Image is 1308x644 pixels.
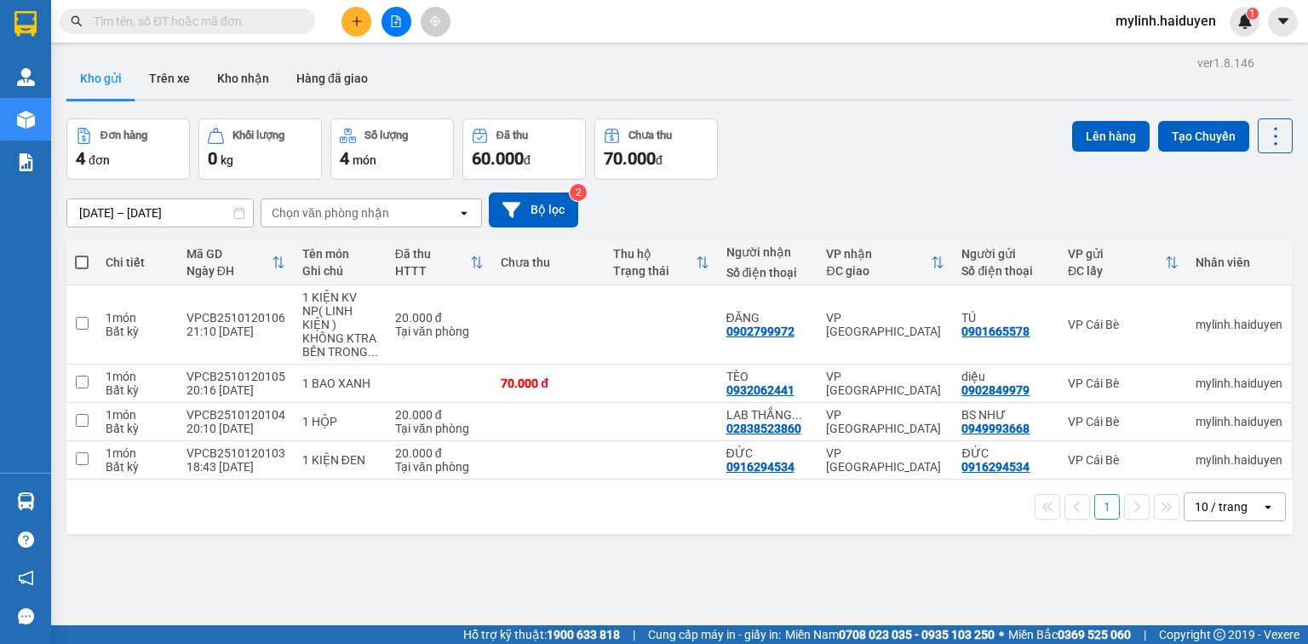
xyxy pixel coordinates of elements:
div: 20.000 đ [395,446,484,460]
span: question-circle [18,532,34,548]
div: 20.000 đ [395,311,484,325]
div: 10 / trang [1195,498,1248,515]
div: 20:16 [DATE] [186,383,285,397]
div: VPCB2510120106 [186,311,285,325]
span: file-add [390,15,402,27]
span: đ [524,153,531,167]
svg: open [457,206,471,220]
div: 02838523860 [726,422,801,435]
th: Toggle SortBy [387,240,492,285]
span: đ [656,153,663,167]
button: Số lượng4món [330,118,454,180]
div: VP nhận [826,247,931,261]
button: Trên xe [135,58,204,99]
div: 0902849979 [961,383,1030,397]
sup: 1 [1247,8,1259,20]
div: Đã thu [496,129,528,141]
span: 1 [1249,8,1255,20]
div: VP [GEOGRAPHIC_DATA] [826,408,944,435]
div: Bất kỳ [106,383,169,397]
div: VP [GEOGRAPHIC_DATA] [826,311,944,338]
th: Toggle SortBy [1059,240,1187,285]
div: mylinh.haiduyen [1196,318,1282,331]
button: plus [341,7,371,37]
th: Toggle SortBy [817,240,953,285]
span: mylinh.haiduyen [1102,10,1230,32]
button: Kho gửi [66,58,135,99]
div: ĐỨC [961,446,1050,460]
div: Tại văn phòng [395,422,484,435]
div: 1 món [106,446,169,460]
div: 0916294534 [726,460,795,474]
div: Khối lượng [232,129,284,141]
div: Số điện thoại [726,266,810,279]
div: HTTT [395,264,470,278]
button: Kho nhận [204,58,283,99]
div: Đã thu [395,247,470,261]
button: file-add [381,7,411,37]
div: 1 BAO XANH [302,377,378,390]
span: 4 [340,148,349,169]
div: ĐC lấy [1068,264,1165,278]
div: Bất kỳ [106,422,169,435]
div: 20:10 [DATE] [186,422,285,435]
div: Thu hộ [613,247,695,261]
div: 1 món [106,311,169,325]
div: mylinh.haiduyen [1196,453,1282,467]
div: ĐC giao [826,264,931,278]
span: món [353,153,376,167]
span: search [71,15,83,27]
div: 0901665578 [961,325,1030,338]
th: Toggle SortBy [178,240,294,285]
div: 0916294534 [961,460,1030,474]
div: Trạng thái [613,264,695,278]
div: VP [GEOGRAPHIC_DATA] [826,370,944,397]
div: 1 món [106,370,169,383]
div: Tại văn phòng [395,460,484,474]
input: Tìm tên, số ĐT hoặc mã đơn [94,12,295,31]
img: warehouse-icon [17,111,35,129]
img: solution-icon [17,153,35,171]
span: | [633,625,635,644]
div: 0932062441 [726,383,795,397]
div: 1 món [106,408,169,422]
button: 1 [1094,494,1120,520]
div: VP [GEOGRAPHIC_DATA] [826,446,944,474]
div: Bất kỳ [106,325,169,338]
svg: open [1261,500,1275,514]
div: Đơn hàng [100,129,147,141]
button: Tạo Chuyến [1158,121,1249,152]
img: warehouse-icon [17,68,35,86]
button: Lên hàng [1072,121,1150,152]
div: Tại văn phòng [395,325,484,338]
span: caret-down [1276,14,1291,29]
span: ... [368,345,378,359]
strong: 0708 023 035 - 0935 103 250 [839,628,995,641]
span: ⚪️ [999,631,1004,638]
span: 0 [208,148,217,169]
div: VP Cái Bè [1068,377,1179,390]
div: diệu [961,370,1050,383]
strong: 1900 633 818 [547,628,620,641]
div: Bất kỳ [106,460,169,474]
div: mylinh.haiduyen [1196,415,1282,428]
span: đơn [89,153,110,167]
div: ĐỨC [726,446,810,460]
span: plus [351,15,363,27]
div: LAB THẮNG LỢI [726,408,810,422]
img: warehouse-icon [17,492,35,510]
div: Nhân viên [1196,256,1282,269]
button: caret-down [1268,7,1298,37]
div: Chưa thu [628,129,672,141]
span: aim [429,15,441,27]
div: 0949993668 [961,422,1030,435]
span: 4 [76,148,85,169]
button: aim [421,7,450,37]
div: mylinh.haiduyen [1196,377,1282,390]
div: KHÔNG KTRA BÊN TRONG KHÔNG ĐỒNG KIỂM [302,331,378,359]
input: Select a date range. [67,199,253,227]
span: 60.000 [472,148,524,169]
div: TÈO [726,370,810,383]
span: 70.000 [604,148,656,169]
span: message [18,608,34,624]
